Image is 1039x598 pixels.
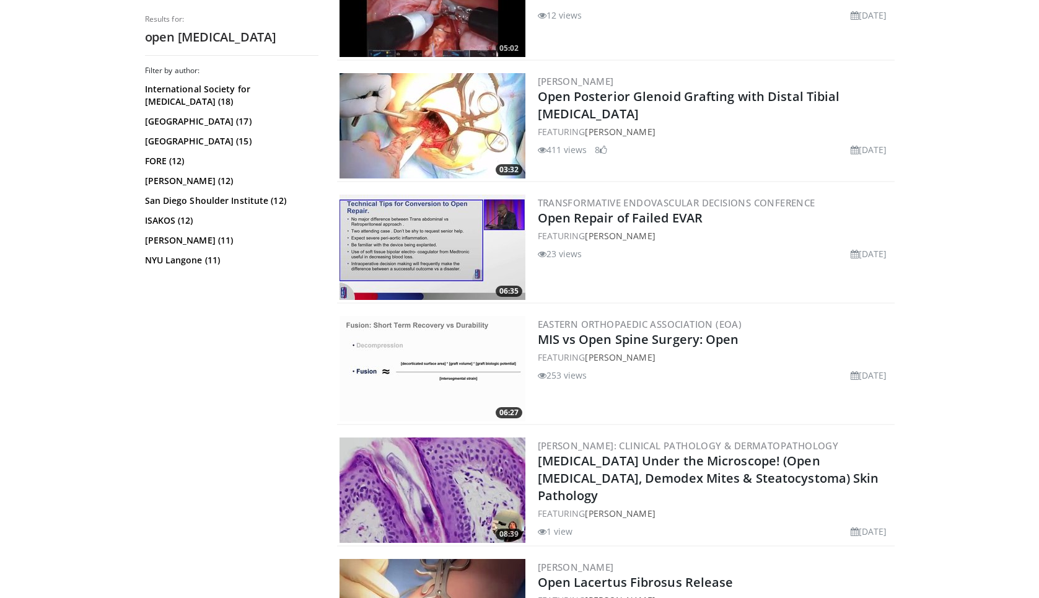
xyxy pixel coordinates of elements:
span: 05:02 [496,43,522,54]
a: Eastern Orthopaedic Association (EOA) [538,318,742,330]
a: 08:39 [340,438,525,543]
a: ISAKOS (12) [145,214,315,227]
a: 06:35 [340,195,525,300]
span: 06:35 [496,286,522,297]
img: 91acb0a5-2236-48e8-8ce8-14e6f39f479b.300x170_q85_crop-smart_upscale.jpg [340,316,525,421]
span: 06:27 [496,407,522,418]
a: Open Lacertus Fibrosus Release [538,574,734,591]
h3: Filter by author: [145,66,318,76]
a: San Diego Shoulder Institute (12) [145,195,315,207]
li: 253 views [538,369,587,382]
li: [DATE] [851,247,887,260]
a: [GEOGRAPHIC_DATA] (17) [145,115,315,128]
img: 6e00c62e-3c02-4196-9dfa-0f77e6067dc6.300x170_q85_crop-smart_upscale.jpg [340,73,525,178]
a: Open Posterior Glenoid Grafting with Distal Tibial [MEDICAL_DATA] [538,88,840,122]
a: NYU Langone (11) [145,254,315,266]
a: [PERSON_NAME] [585,508,655,519]
a: [PERSON_NAME]: Clinical Pathology & Dermatopathology [538,439,839,452]
img: 27109d61-23da-45ff-9ffa-e49e41c307da.300x170_q85_crop-smart_upscale.jpg [340,195,525,300]
a: MIS vs Open Spine Surgery: Open [538,331,739,348]
span: 03:32 [496,164,522,175]
li: 23 views [538,247,582,260]
a: [PERSON_NAME] [538,75,614,87]
a: 03:32 [340,73,525,178]
li: 411 views [538,143,587,156]
li: 12 views [538,9,582,22]
span: 08:39 [496,529,522,540]
h2: open [MEDICAL_DATA] [145,29,318,45]
a: International Society for [MEDICAL_DATA] (18) [145,83,315,108]
p: Results for: [145,14,318,24]
a: Open Repair of Failed EVAR [538,209,703,226]
li: [DATE] [851,9,887,22]
a: [PERSON_NAME] (11) [145,234,315,247]
a: [PERSON_NAME] [538,561,614,573]
a: [PERSON_NAME] [585,230,655,242]
li: 8 [595,143,607,156]
img: 6919a92c-0e7c-4ba3-a878-8b78274ca481.300x170_q85_crop-smart_upscale.jpg [340,438,525,543]
li: [DATE] [851,369,887,382]
a: [PERSON_NAME] [585,351,655,363]
a: 06:27 [340,316,525,421]
a: [PERSON_NAME] [585,126,655,138]
div: FEATURING [538,125,892,138]
div: FEATURING [538,351,892,364]
li: [DATE] [851,525,887,538]
a: [PERSON_NAME] (12) [145,175,315,187]
div: FEATURING [538,507,892,520]
a: [GEOGRAPHIC_DATA] (15) [145,135,315,147]
a: FORE (12) [145,155,315,167]
a: Transformative Endovascular Decisions Conference [538,196,815,209]
li: [DATE] [851,143,887,156]
a: [MEDICAL_DATA] Under the Microscope! (Open [MEDICAL_DATA], Demodex Mites & Steatocystoma) Skin Pa... [538,452,879,504]
div: FEATURING [538,229,892,242]
li: 1 view [538,525,573,538]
